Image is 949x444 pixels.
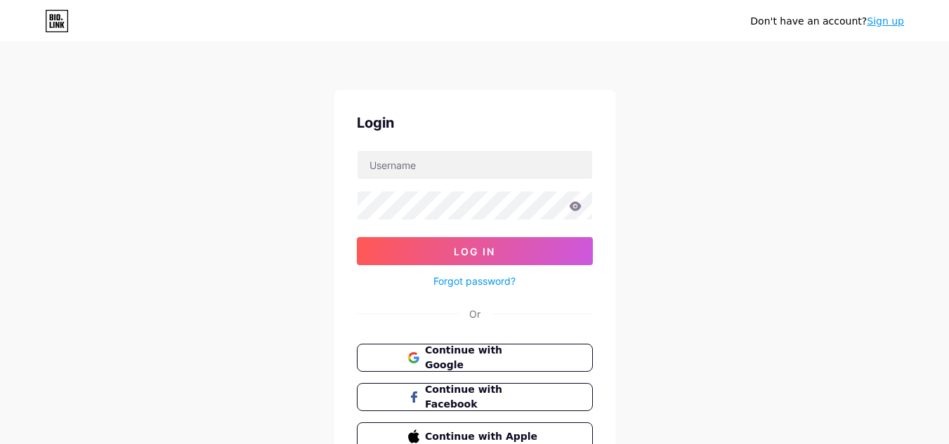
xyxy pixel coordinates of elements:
[358,151,592,179] input: Username
[425,343,541,372] span: Continue with Google
[454,245,495,257] span: Log In
[357,237,593,265] button: Log In
[357,112,593,133] div: Login
[867,15,904,27] a: Sign up
[357,344,593,372] button: Continue with Google
[425,429,541,444] span: Continue with Apple
[425,382,541,412] span: Continue with Facebook
[469,307,480,321] div: Or
[750,14,904,29] div: Don't have an account?
[433,274,516,288] a: Forgot password?
[357,383,593,411] button: Continue with Facebook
